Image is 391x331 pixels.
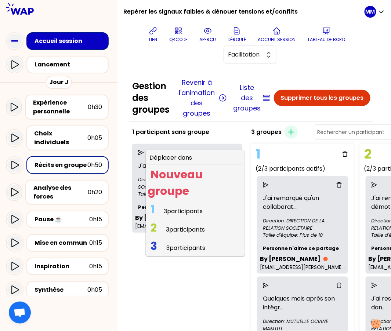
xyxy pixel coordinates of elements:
[151,201,155,217] span: 1
[372,283,377,288] span: send
[87,285,102,294] div: 0h05
[89,262,102,271] div: 0h15
[260,263,345,271] p: [EMAIL_ADDRESS][PERSON_NAME][DOMAIN_NAME]
[151,238,157,254] span: 3
[365,6,385,18] button: MM
[35,262,89,271] div: Inspiration
[166,244,205,252] span: 3 participants
[88,103,102,112] div: 0h30
[372,182,377,188] span: send
[34,129,87,147] div: Choix individuels
[135,201,239,214] p: Personne n'aime ce partage
[255,23,298,46] button: Accueil session
[254,143,263,165] span: 1
[263,232,342,239] div: Taille d'équipe: Plus de 10
[33,98,88,116] div: Expérience personnelle
[169,37,188,43] p: QRCODE
[251,128,282,137] h3: 3 groupes
[87,134,102,142] div: 0h05
[138,190,236,198] div: Taille d'équipe: Moins de 5
[336,283,342,288] span: delete
[260,191,345,214] p: J'ai remarqué qu'un collaborat ...
[35,60,105,69] div: Lancement
[225,23,249,46] button: Déroulé
[258,37,296,43] p: Accueil session
[177,77,217,119] button: Revenir à l'animation des groupes
[307,37,345,43] p: Tableau de bord
[88,188,102,197] div: 0h20
[35,37,105,46] div: Accueil session
[166,225,205,234] span: 3 participants
[304,23,348,46] button: Tableau de bord
[87,161,102,170] div: 0h50
[274,90,370,106] button: Supprimer tous les groupes
[263,182,269,188] span: send
[228,37,246,43] p: Déroulé
[135,222,239,230] p: [EMAIL_ADDRESS][PERSON_NAME][DOMAIN_NAME]
[336,182,342,188] span: delete
[35,285,87,294] div: Synthèse
[228,50,261,59] span: Facilitation
[89,215,102,224] div: 0h15
[149,37,157,43] p: lien
[224,46,276,64] button: Facilitation
[138,176,236,190] div: Direction: DIRECTION DE LA RELATION SOCIETAIRE
[366,8,375,15] p: MM
[166,23,191,46] button: QRCODE
[260,242,345,255] p: Personne n'aime ce partage
[33,183,88,201] div: Analyse des forces
[342,151,348,157] span: delete
[135,214,196,222] p: By [PERSON_NAME]
[256,164,354,173] h4: (2/3 participants actifs)
[199,37,216,43] p: aperçu
[164,207,203,215] span: 3 participants
[135,159,239,173] p: J'ai collaborateur qui n'a pas ...
[260,291,345,315] p: Quelques mois après son intégr ...
[35,215,89,224] div: Pause ☕️
[9,302,31,324] div: Ouvrir le chat
[89,239,102,247] div: 0h15
[35,239,89,247] div: Mise en commun
[138,150,144,156] span: send
[46,76,72,89] div: Jour J
[132,128,209,137] h3: 1 participant sans groupe
[233,83,261,113] button: Liste des groupes
[35,161,87,170] div: Récits en groupe
[148,167,203,199] span: Nouveau groupe
[151,220,157,236] span: 2
[363,143,374,165] span: 2
[146,23,160,46] button: lien
[132,80,171,116] h2: Gestion des groupes
[196,23,219,46] button: aperçu
[263,217,342,232] div: Direction: DIRECTION DE LA RELATION SOCIETAIRE
[148,152,243,164] span: Déplacer dans
[260,255,321,263] p: By [PERSON_NAME]
[263,283,269,288] span: send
